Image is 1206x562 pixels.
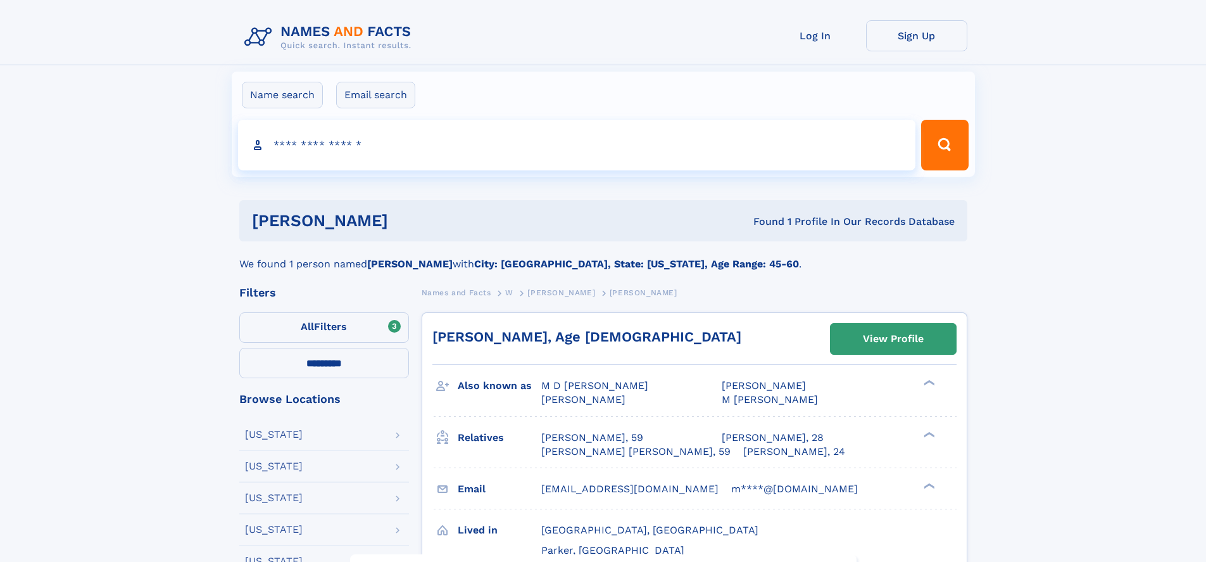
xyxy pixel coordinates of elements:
[722,380,806,392] span: [PERSON_NAME]
[239,393,409,405] div: Browse Locations
[505,284,513,300] a: W
[432,329,741,345] a: [PERSON_NAME], Age [DEMOGRAPHIC_DATA]
[743,445,845,459] a: [PERSON_NAME], 24
[722,431,824,445] a: [PERSON_NAME], 28
[541,483,719,495] span: [EMAIL_ADDRESS][DOMAIN_NAME]
[921,120,968,170] button: Search Button
[301,321,314,333] span: All
[336,82,415,108] label: Email search
[239,20,422,54] img: Logo Names and Facts
[527,284,595,300] a: [PERSON_NAME]
[239,241,967,272] div: We found 1 person named with .
[831,324,956,354] a: View Profile
[242,82,323,108] label: Name search
[541,431,643,445] a: [PERSON_NAME], 59
[458,478,541,500] h3: Email
[610,288,677,297] span: [PERSON_NAME]
[252,213,571,229] h1: [PERSON_NAME]
[245,525,303,535] div: [US_STATE]
[367,258,453,270] b: [PERSON_NAME]
[722,393,818,406] span: M [PERSON_NAME]
[527,288,595,297] span: [PERSON_NAME]
[920,379,936,387] div: ❯
[765,20,866,51] a: Log In
[458,427,541,449] h3: Relatives
[458,375,541,397] h3: Also known as
[422,284,491,300] a: Names and Facts
[920,482,936,490] div: ❯
[541,393,625,406] span: [PERSON_NAME]
[245,461,303,471] div: [US_STATE]
[541,445,731,459] a: [PERSON_NAME] [PERSON_NAME], 59
[458,520,541,541] h3: Lived in
[239,312,409,343] label: Filters
[474,258,799,270] b: City: [GEOGRAPHIC_DATA], State: [US_STATE], Age Range: 45-60
[570,215,955,229] div: Found 1 Profile In Our Records Database
[245,430,303,440] div: [US_STATE]
[541,544,684,556] span: Parker, [GEOGRAPHIC_DATA]
[239,287,409,298] div: Filters
[920,430,936,438] div: ❯
[863,324,924,354] div: View Profile
[238,120,916,170] input: search input
[505,288,513,297] span: W
[866,20,967,51] a: Sign Up
[245,493,303,503] div: [US_STATE]
[541,380,648,392] span: M D [PERSON_NAME]
[541,524,758,536] span: [GEOGRAPHIC_DATA], [GEOGRAPHIC_DATA]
